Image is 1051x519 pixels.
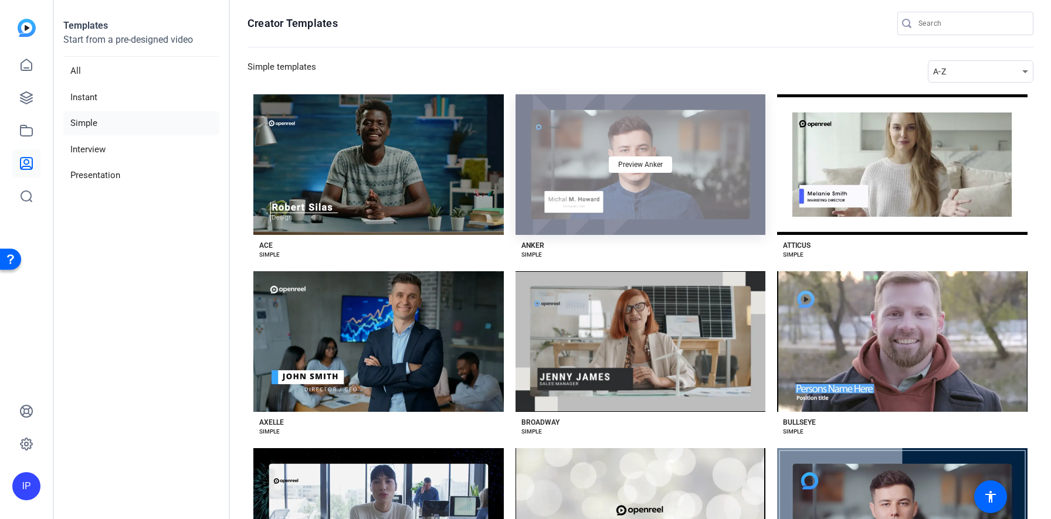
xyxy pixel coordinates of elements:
button: Template imagePreview Anker [516,94,766,235]
div: SIMPLE [259,250,280,259]
h1: Creator Templates [248,16,338,30]
div: BROADWAY [521,418,560,427]
span: Preview Anker [618,161,663,168]
div: IP [12,472,40,500]
div: SIMPLE [259,427,280,436]
strong: Templates [63,20,108,31]
button: Template image [777,94,1028,235]
span: A-Z [933,67,946,76]
div: ACE [259,241,273,250]
div: AXELLE [259,418,284,427]
button: Template image [516,271,766,412]
h3: Simple templates [248,60,316,83]
div: ATTICUS [783,241,811,250]
div: ANKER [521,241,544,250]
div: SIMPLE [521,427,542,436]
li: Simple [63,111,219,135]
div: SIMPLE [783,427,803,436]
input: Search [918,16,1024,30]
li: All [63,59,219,83]
div: BULLSEYE [783,418,816,427]
img: blue-gradient.svg [18,19,36,37]
div: SIMPLE [783,250,803,259]
li: Interview [63,138,219,162]
div: SIMPLE [521,250,542,259]
li: Presentation [63,163,219,187]
p: Start from a pre-designed video [63,33,219,57]
button: Template image [253,271,504,412]
button: Template image [777,271,1028,412]
button: Template image [253,94,504,235]
li: Instant [63,86,219,110]
mat-icon: accessibility [984,490,998,504]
